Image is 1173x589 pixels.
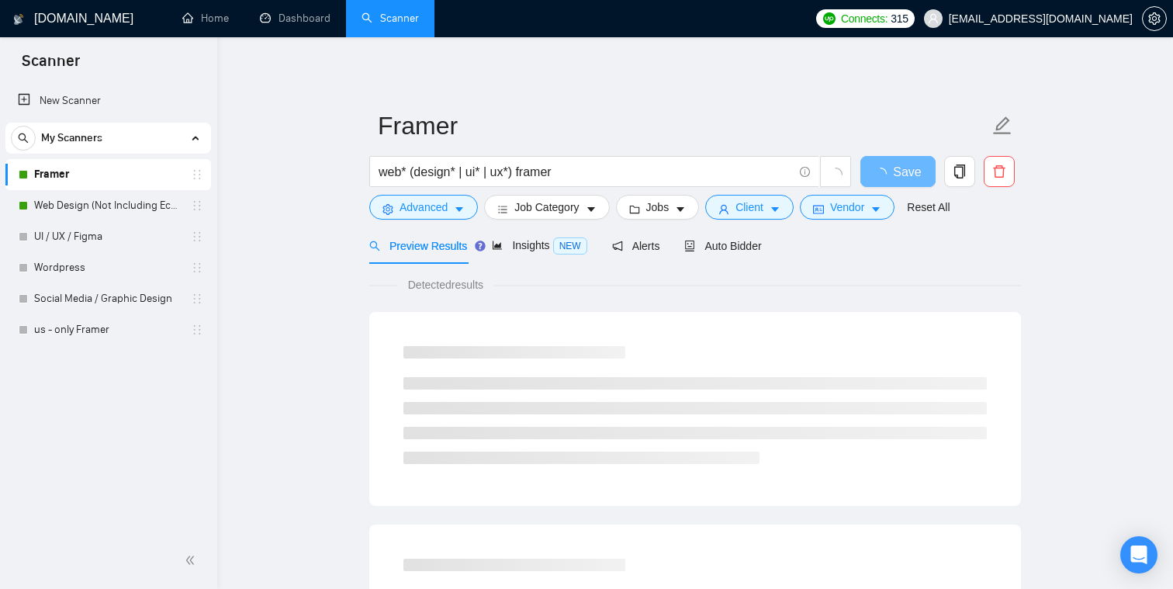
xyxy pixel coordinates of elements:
span: Detected results [397,276,494,293]
a: UI / UX / Figma [34,221,182,252]
a: us - only Framer [34,314,182,345]
span: delete [984,165,1014,178]
span: copy [945,165,974,178]
span: caret-down [454,203,465,215]
span: My Scanners [41,123,102,154]
span: search [12,133,35,144]
span: Alerts [612,240,660,252]
span: NEW [553,237,587,255]
li: My Scanners [5,123,211,345]
a: Web Design (Not Including Ecommerce / Shopify) [34,190,182,221]
button: barsJob Categorycaret-down [484,195,609,220]
span: user [718,203,729,215]
span: Auto Bidder [684,240,761,252]
span: idcard [813,203,824,215]
span: holder [191,262,203,274]
input: Search Freelance Jobs... [379,162,793,182]
button: copy [944,156,975,187]
span: loading [829,168,843,182]
span: caret-down [675,203,686,215]
button: delete [984,156,1015,187]
a: New Scanner [18,85,199,116]
span: setting [1143,12,1166,25]
button: Save [860,156,936,187]
span: Scanner [9,50,92,82]
span: caret-down [770,203,780,215]
a: Social Media / Graphic Design [34,283,182,314]
span: Preview Results [369,240,467,252]
span: Job Category [514,199,579,216]
span: user [928,13,939,24]
div: Open Intercom Messenger [1120,536,1157,573]
div: Tooltip anchor [473,239,487,253]
li: New Scanner [5,85,211,116]
span: loading [874,168,893,180]
a: searchScanner [362,12,419,25]
span: 315 [891,10,908,27]
span: Connects: [841,10,888,27]
button: settingAdvancedcaret-down [369,195,478,220]
span: holder [191,199,203,212]
span: Save [893,162,921,182]
span: caret-down [870,203,881,215]
span: notification [612,241,623,251]
span: Vendor [830,199,864,216]
span: Jobs [646,199,670,216]
span: folder [629,203,640,215]
span: edit [992,116,1012,136]
span: caret-down [586,203,597,215]
img: upwork-logo.png [823,12,836,25]
span: search [369,241,380,251]
span: Advanced [400,199,448,216]
a: Framer [34,159,182,190]
button: search [11,126,36,151]
span: setting [382,203,393,215]
span: holder [191,230,203,243]
a: setting [1142,12,1167,25]
span: robot [684,241,695,251]
input: Scanner name... [378,106,989,145]
img: logo [13,7,24,32]
a: Wordpress [34,252,182,283]
button: folderJobscaret-down [616,195,700,220]
button: userClientcaret-down [705,195,794,220]
span: area-chart [492,240,503,251]
a: homeHome [182,12,229,25]
span: holder [191,293,203,305]
span: double-left [185,553,200,568]
span: bars [497,203,508,215]
button: setting [1142,6,1167,31]
span: holder [191,324,203,336]
span: Insights [492,239,586,251]
button: idcardVendorcaret-down [800,195,894,220]
span: info-circle [800,167,810,177]
a: Reset All [907,199,950,216]
span: Client [735,199,763,216]
span: holder [191,168,203,181]
a: dashboardDashboard [260,12,330,25]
